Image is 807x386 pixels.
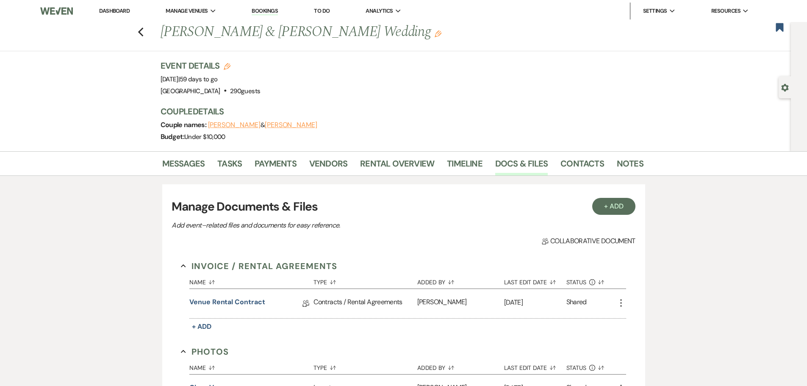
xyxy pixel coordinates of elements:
button: Edit [435,30,441,37]
p: [DATE] [504,297,566,308]
span: & [208,121,317,129]
span: Couple names: [161,120,208,129]
span: 59 days to go [180,75,218,83]
a: Messages [162,157,205,175]
button: Name [189,272,313,289]
div: Shared [566,297,587,310]
a: Dashboard [99,7,130,14]
h3: Couple Details [161,106,635,117]
p: Add event–related files and documents for easy reference. [172,220,468,231]
button: + Add [592,198,635,215]
a: Bookings [252,7,278,15]
span: + Add [192,322,211,331]
a: Docs & Files [495,157,548,175]
a: Rental Overview [360,157,434,175]
span: | [178,75,218,83]
button: [PERSON_NAME] [265,122,317,128]
button: Type [313,358,417,374]
img: Weven Logo [40,2,72,20]
a: Vendors [309,157,347,175]
a: Contacts [560,157,604,175]
button: Type [313,272,417,289]
button: Status [566,358,616,374]
button: Name [189,358,313,374]
h3: Event Details [161,60,261,72]
div: Contracts / Rental Agreements [313,289,417,318]
button: Last Edit Date [504,272,566,289]
button: [PERSON_NAME] [208,122,261,128]
button: Open lead details [781,83,789,91]
button: + Add [189,321,214,333]
span: 290 guests [230,87,260,95]
span: Manage Venues [166,7,208,15]
span: [GEOGRAPHIC_DATA] [161,87,220,95]
a: Notes [617,157,643,175]
button: Added By [417,358,504,374]
h1: [PERSON_NAME] & [PERSON_NAME] Wedding [161,22,540,42]
a: Payments [255,157,297,175]
button: Status [566,272,616,289]
span: Status [566,365,587,371]
button: Photos [181,345,229,358]
a: Timeline [447,157,483,175]
span: Resources [711,7,740,15]
span: Settings [643,7,667,15]
a: To Do [314,7,330,14]
h3: Manage Documents & Files [172,198,635,216]
button: Last Edit Date [504,358,566,374]
span: Status [566,279,587,285]
span: [DATE] [161,75,218,83]
button: Added By [417,272,504,289]
span: Budget: [161,132,185,141]
span: Analytics [366,7,393,15]
button: Invoice / Rental Agreements [181,260,337,272]
a: Tasks [217,157,242,175]
span: Collaborative document [542,236,635,246]
span: Under $10,000 [184,133,225,141]
a: Venue Rental Contract [189,297,265,310]
div: [PERSON_NAME] [417,289,504,318]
